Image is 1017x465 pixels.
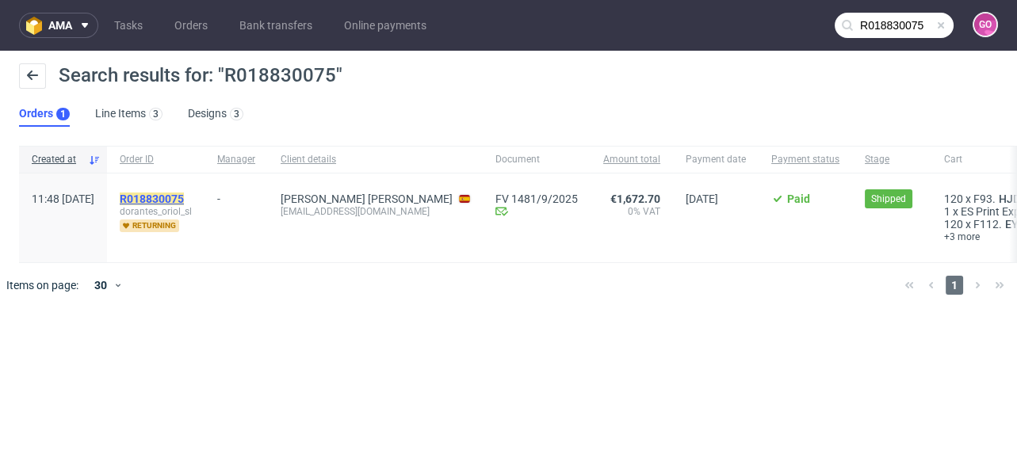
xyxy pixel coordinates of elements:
span: F93. [973,192,996,205]
span: Items on page: [6,277,78,293]
mark: R018830075 [120,192,184,205]
span: Shipped [871,192,906,206]
span: Manager [217,153,255,166]
span: 11:48 [DATE] [32,192,94,205]
span: 0% VAT [603,205,660,218]
span: Document [495,153,578,166]
div: 3 [153,109,159,120]
a: FV 1481/9/2025 [495,192,578,205]
span: Payment date [686,153,746,166]
a: Tasks [105,13,152,38]
a: Orders1 [19,101,70,127]
span: ama [48,20,72,31]
span: Search results for: "R018830075" [59,64,342,86]
span: returning [120,219,179,232]
span: Client details [281,153,470,166]
a: R018830075 [120,192,187,205]
span: F112. [973,218,1002,231]
span: Stage [865,153,919,166]
a: Bank transfers [230,13,322,38]
span: Amount total [603,153,660,166]
a: Orders [165,13,217,38]
div: 3 [234,109,239,120]
span: Payment status [771,153,839,166]
figcaption: GO [974,13,996,36]
span: Paid [787,192,810,205]
span: 120 [944,192,963,205]
div: [EMAIL_ADDRESS][DOMAIN_NAME] [281,205,470,218]
span: €1,672.70 [610,192,660,205]
div: 1 [60,109,66,120]
span: dorantes_oriol_sl [120,205,192,218]
img: logo [26,17,48,35]
button: ama [19,13,98,38]
span: 120 [944,218,963,231]
a: [PERSON_NAME] [PERSON_NAME] [281,192,453,205]
span: [DATE] [686,192,718,205]
span: Created at [32,153,82,166]
span: 1 [946,276,963,295]
span: Order ID [120,153,192,166]
a: Line Items3 [95,101,162,127]
div: - [217,186,255,205]
a: Designs3 [188,101,243,127]
a: Online payments [335,13,436,38]
div: 30 [85,274,113,296]
span: 1 [944,205,950,218]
